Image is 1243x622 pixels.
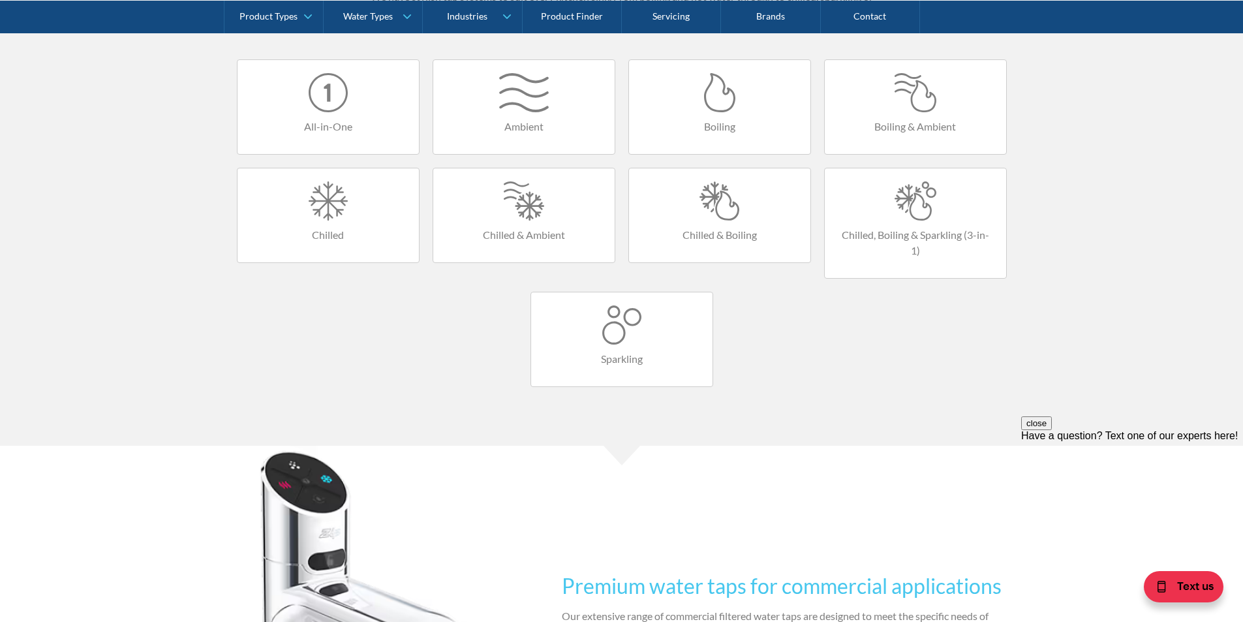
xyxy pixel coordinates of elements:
h2: Premium water taps for commercial applications [562,570,1007,602]
h4: Chilled & Ambient [446,227,602,243]
a: Chilled, Boiling & Sparkling (3-in-1) [824,168,1007,279]
a: Chilled & Ambient [433,168,615,263]
h4: All-in-One [251,119,406,134]
iframe: podium webchat widget bubble [1113,557,1243,622]
a: Sparkling [530,292,713,387]
a: Chilled [237,168,420,263]
a: Chilled & Boiling [628,168,811,263]
div: Industries [447,10,487,22]
a: All-in-One [237,59,420,155]
h4: Sparkling [544,351,699,367]
h4: Chilled [251,227,406,243]
h4: Ambient [446,119,602,134]
div: Product Types [239,10,298,22]
a: Boiling & Ambient [824,59,1007,155]
h4: Boiling & Ambient [838,119,993,134]
h4: Chilled & Boiling [642,227,797,243]
h4: Boiling [642,119,797,134]
h4: Chilled, Boiling & Sparkling (3-in-1) [838,227,993,258]
a: Boiling [628,59,811,155]
iframe: podium webchat widget prompt [1021,416,1243,573]
div: Water Types [343,10,393,22]
a: Ambient [433,59,615,155]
